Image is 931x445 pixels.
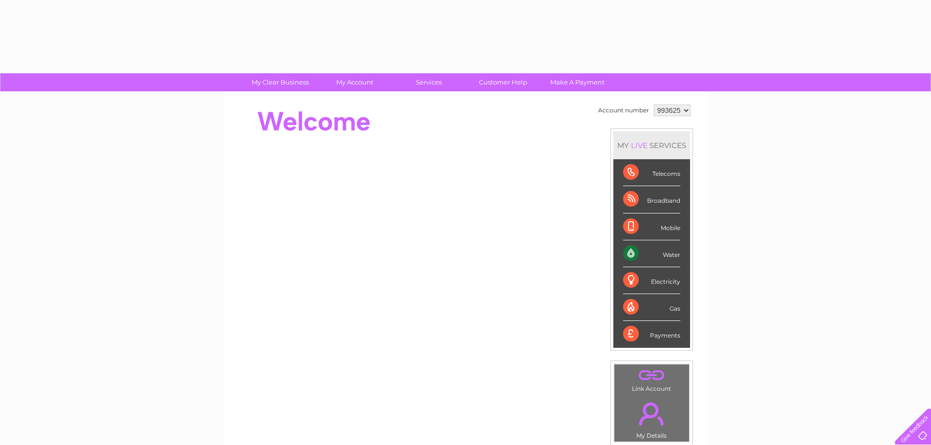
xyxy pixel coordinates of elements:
[614,364,690,395] td: Link Account
[623,321,680,347] div: Payments
[613,131,690,159] div: MY SERVICES
[617,397,687,431] a: .
[617,367,687,384] a: .
[623,186,680,213] div: Broadband
[623,240,680,267] div: Water
[463,73,543,91] a: Customer Help
[623,159,680,186] div: Telecoms
[623,294,680,321] div: Gas
[629,141,650,150] div: LIVE
[614,394,690,442] td: My Details
[623,267,680,294] div: Electricity
[240,73,321,91] a: My Clear Business
[596,102,651,119] td: Account number
[314,73,395,91] a: My Account
[389,73,469,91] a: Services
[537,73,618,91] a: Make A Payment
[623,213,680,240] div: Mobile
